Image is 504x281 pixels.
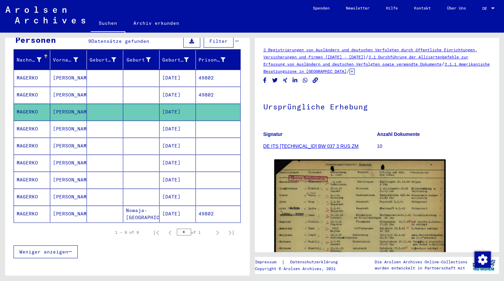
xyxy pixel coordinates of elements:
div: | [255,259,346,266]
button: Previous page [163,226,177,239]
span: / [366,54,369,60]
img: Zustimmung ändern [474,251,491,268]
a: Suchen [91,15,125,33]
a: Datenschutzerklärung [285,259,346,266]
a: Archiv erkunden [125,15,187,31]
button: Share on LinkedIn [292,76,299,85]
button: Copy link [312,76,319,85]
p: Copyright © Arolsen Archives, 2021 [255,266,346,272]
mat-cell: [DATE] [160,87,196,103]
mat-cell: 49802 [196,87,240,103]
mat-cell: MAGERKO [14,189,50,205]
mat-cell: MAGERKO [14,104,50,120]
span: 9 [88,38,91,44]
button: Filter [204,35,234,48]
button: Share on WhatsApp [302,76,309,85]
mat-cell: [DATE] [160,104,196,120]
a: 2 Registrierungen von Ausländern und deutschen Verfolgten durch öffentliche Einrichtungen, Versic... [263,47,477,59]
mat-header-cell: Geburtsdatum [160,50,196,69]
mat-cell: [DATE] [160,138,196,154]
mat-cell: 49802 [196,206,240,222]
mat-cell: [DATE] [160,121,196,137]
mat-cell: MAGERKO [14,206,50,222]
mat-cell: 49802 [196,70,240,86]
mat-cell: [DATE] [160,70,196,86]
button: Share on Twitter [272,76,279,85]
mat-cell: [PERSON_NAME] [50,155,87,171]
mat-cell: MAGERKO [14,155,50,171]
span: / [442,61,445,67]
div: Vorname [53,56,78,64]
button: Last page [224,226,238,239]
b: Anzahl Dokumente [377,131,420,137]
mat-cell: [PERSON_NAME] [50,206,87,222]
button: Weniger anzeigen [14,245,78,258]
mat-header-cell: Geburt‏ [123,50,160,69]
mat-cell: [DATE] [160,189,196,205]
b: Signatur [263,131,283,137]
mat-cell: [DATE] [160,172,196,188]
div: 1 – 9 of 9 [115,229,139,235]
span: / [347,68,350,74]
div: Geburtsdatum [162,56,189,64]
mat-cell: MAGERKO [14,121,50,137]
button: Next page [211,226,224,239]
mat-cell: [PERSON_NAME] [50,104,87,120]
button: First page [150,226,163,239]
mat-cell: [PERSON_NAME] [50,87,87,103]
mat-header-cell: Prisoner # [196,50,240,69]
span: Filter [209,38,228,44]
mat-cell: [PERSON_NAME] [50,70,87,86]
mat-cell: MAGERKO [14,70,50,86]
mat-cell: [PERSON_NAME] [50,138,87,154]
a: Impressum [255,259,282,266]
img: Arolsen_neg.svg [5,6,85,23]
mat-cell: MAGERKO [14,138,50,154]
img: yv_logo.png [471,257,497,274]
mat-cell: Nowaja-[GEOGRAPHIC_DATA] [123,206,160,222]
a: DE ITS [TECHNICAL_ID] BW 037 3 RUS ZM [263,143,359,149]
mat-cell: [PERSON_NAME] [50,121,87,137]
span: Datensätze gefunden [91,38,149,44]
div: Personen [15,34,56,46]
div: Prisoner # [199,54,234,65]
mat-cell: MAGERKO [14,172,50,188]
button: Share on Xing [282,76,289,85]
mat-header-cell: Vorname [50,50,87,69]
mat-cell: [DATE] [160,155,196,171]
div: Geburtsdatum [162,54,197,65]
div: Geburt‏ [126,54,159,65]
button: Share on Facebook [261,76,268,85]
p: wurden entwickelt in Partnerschaft mit [375,265,467,271]
div: Geburtsname [90,54,125,65]
div: Geburt‏ [126,56,151,64]
div: of 1 [177,229,211,235]
mat-cell: MAGERKO [14,87,50,103]
mat-header-cell: Nachname [14,50,50,69]
mat-header-cell: Geburtsname [87,50,123,69]
div: Nachname [17,56,41,64]
span: Weniger anzeigen [19,249,68,255]
span: DE [482,6,490,11]
div: Vorname [53,54,86,65]
div: Geburtsname [90,56,116,64]
p: Die Arolsen Archives Online-Collections [375,259,467,265]
div: Zustimmung ändern [474,251,490,267]
mat-cell: [DATE] [160,206,196,222]
div: Prisoner # [199,56,225,64]
p: 10 [377,143,490,150]
mat-cell: [PERSON_NAME] [50,172,87,188]
h1: Ursprüngliche Erhebung [263,91,491,121]
mat-cell: [PERSON_NAME] [50,189,87,205]
div: Nachname [17,54,50,65]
